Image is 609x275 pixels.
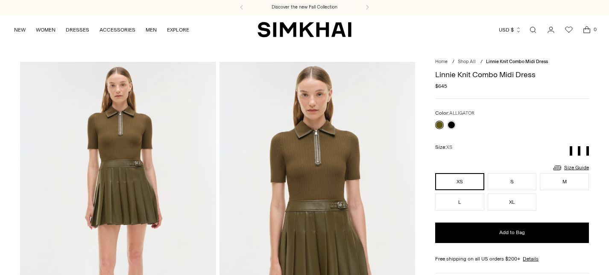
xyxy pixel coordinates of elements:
[435,143,452,151] label: Size:
[435,194,484,211] button: L
[435,109,474,117] label: Color:
[578,21,595,38] a: Open cart modal
[435,59,448,64] a: Home
[167,20,189,39] a: EXPLORE
[486,59,548,64] span: Linnie Knit Combo Midi Dress
[480,58,483,66] div: /
[540,173,589,190] button: M
[552,162,589,173] a: Size Guide
[435,223,589,243] button: Add to Bag
[146,20,157,39] a: MEN
[272,4,337,11] a: Discover the new Fall Collection
[560,21,577,38] a: Wishlist
[435,82,447,90] span: $645
[458,59,476,64] a: Shop All
[446,145,452,150] span: XS
[591,26,599,33] span: 0
[449,110,474,116] span: ALLIGATOR
[488,173,537,190] button: S
[435,255,589,263] div: Free shipping on all US orders $200+
[523,255,539,263] a: Details
[452,58,454,66] div: /
[435,58,589,66] nav: breadcrumbs
[488,194,537,211] button: XL
[435,71,589,78] h1: Linnie Knit Combo Midi Dress
[258,21,351,38] a: SIMKHAI
[100,20,135,39] a: ACCESSORIES
[14,20,26,39] a: NEW
[66,20,89,39] a: DRESSES
[36,20,56,39] a: WOMEN
[499,20,521,39] button: USD $
[542,21,559,38] a: Go to the account page
[524,21,542,38] a: Open search modal
[499,229,525,236] span: Add to Bag
[435,173,484,190] button: XS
